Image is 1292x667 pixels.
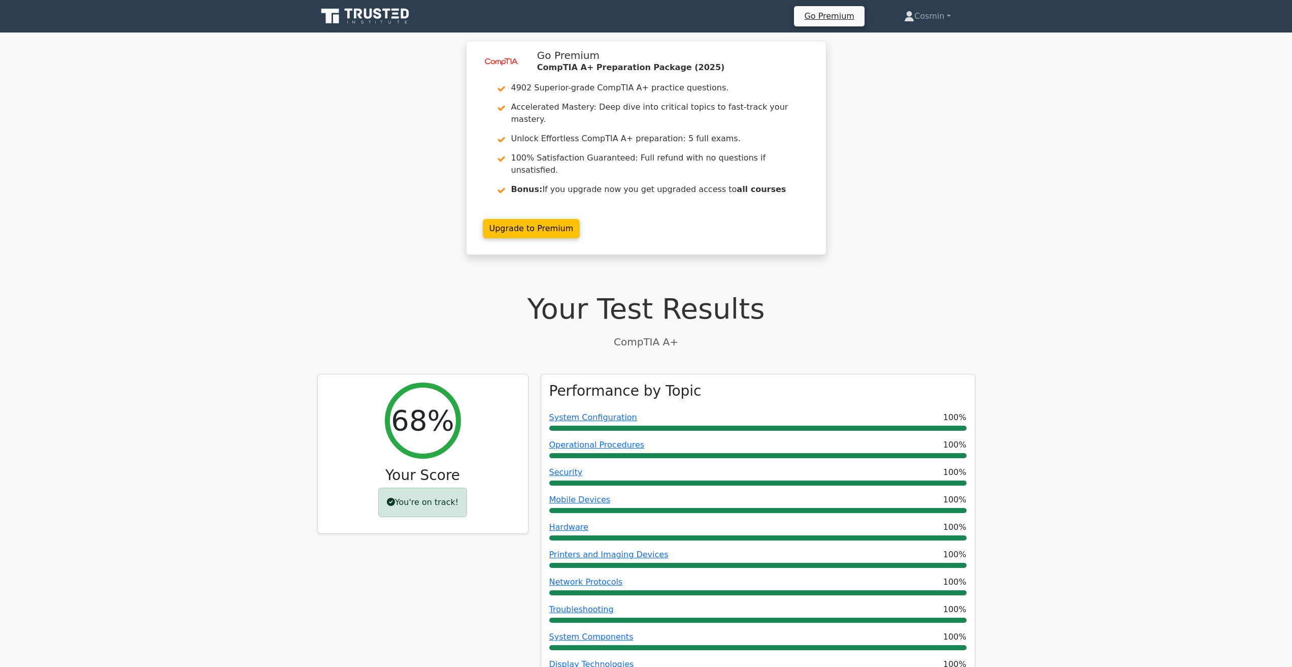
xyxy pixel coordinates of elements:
[943,549,967,561] span: 100%
[549,632,634,642] a: System Components
[483,219,580,238] a: Upgrade to Premium
[549,412,637,422] a: System Configuration
[549,467,583,477] a: Security
[943,494,967,506] span: 100%
[880,6,975,26] a: Cosmin
[943,631,967,643] span: 100%
[943,411,967,424] span: 100%
[326,467,520,484] h3: Your Score
[549,550,669,559] a: Printers and Imaging Devices
[943,521,967,533] span: 100%
[549,383,702,400] h3: Performance by Topic
[943,604,967,616] span: 100%
[943,576,967,588] span: 100%
[549,495,611,504] a: Mobile Devices
[391,403,454,437] h2: 68%
[549,577,623,587] a: Network Protocols
[317,292,975,326] h1: Your Test Results
[549,440,645,450] a: Operational Procedures
[317,334,975,350] p: CompTIA A+
[798,9,860,23] a: Go Premium
[943,439,967,451] span: 100%
[378,488,467,517] div: You're on track!
[549,605,614,614] a: Troubleshooting
[549,522,588,532] a: Hardware
[943,466,967,479] span: 100%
